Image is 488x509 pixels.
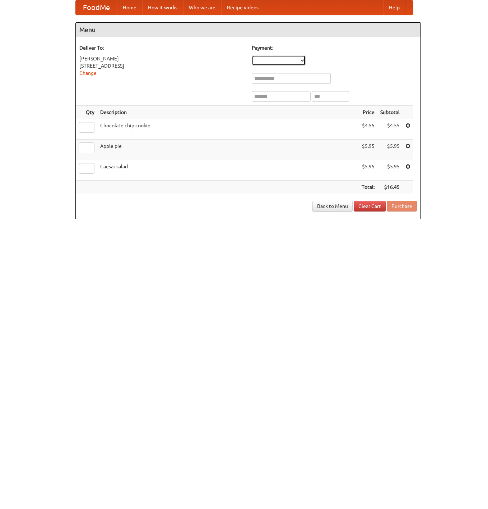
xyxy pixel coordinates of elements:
th: Description [97,106,359,119]
th: Price [359,106,377,119]
a: Clear Cart [354,201,386,212]
h5: Payment: [252,44,417,51]
td: Chocolate chip cookie [97,119,359,140]
td: $5.95 [359,160,377,181]
td: Apple pie [97,140,359,160]
td: $5.95 [359,140,377,160]
a: Recipe videos [221,0,264,15]
a: Who we are [183,0,221,15]
div: [PERSON_NAME] [79,55,245,62]
td: $5.95 [377,160,403,181]
td: Caesar salad [97,160,359,181]
a: FoodMe [76,0,117,15]
div: [STREET_ADDRESS] [79,62,245,69]
th: $16.45 [377,181,403,194]
th: Qty [76,106,97,119]
h5: Deliver To: [79,44,245,51]
h4: Menu [76,23,420,37]
th: Total: [359,181,377,194]
a: Change [79,70,97,76]
a: Home [117,0,142,15]
th: Subtotal [377,106,403,119]
td: $4.55 [377,119,403,140]
td: $5.95 [377,140,403,160]
button: Purchase [387,201,417,212]
td: $4.55 [359,119,377,140]
a: Back to Menu [312,201,353,212]
a: Help [383,0,405,15]
a: How it works [142,0,183,15]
